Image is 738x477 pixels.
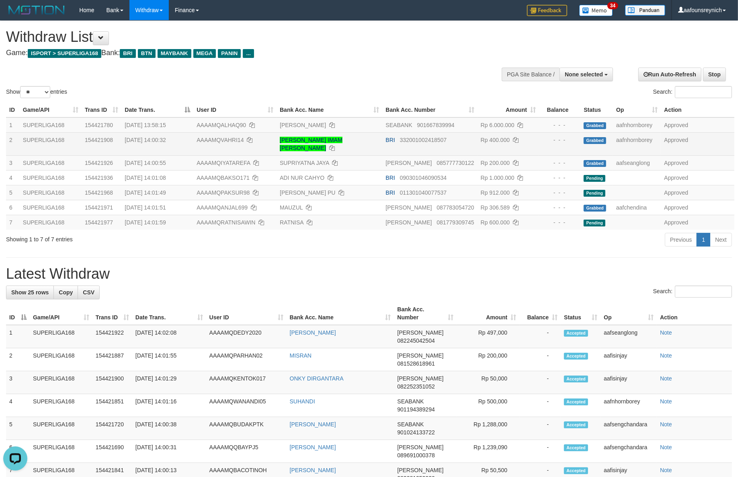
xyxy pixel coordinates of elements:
td: SUPERLIGA168 [30,371,92,394]
span: [PERSON_NAME] [386,204,432,211]
th: Trans ID: activate to sort column ascending [92,302,132,325]
td: SUPERLIGA168 [20,117,82,133]
td: aafnhornborey [601,394,657,417]
td: 3 [6,371,30,394]
td: SUPERLIGA168 [20,200,82,215]
td: aafisinjay [601,348,657,371]
div: - - - [542,121,577,129]
td: - [519,394,561,417]
span: [PERSON_NAME] [397,329,443,336]
span: Copy [59,289,73,296]
span: Rp 6.000.000 [481,122,515,128]
th: Date Trans.: activate to sort column descending [121,103,193,117]
span: Copy 090301046090534 to clipboard [400,175,447,181]
td: aafsengchandara [601,440,657,463]
td: SUPERLIGA168 [20,132,82,155]
td: aafnhornborey [613,117,661,133]
span: CSV [83,289,94,296]
th: User ID: activate to sort column ascending [206,302,287,325]
span: [PERSON_NAME] [386,160,432,166]
td: AAAAMQPARHAN02 [206,348,287,371]
a: CSV [78,286,100,299]
h1: Withdraw List [6,29,484,45]
select: Showentries [20,86,50,98]
span: Accepted [564,467,588,474]
td: aafseanglong [601,325,657,348]
span: BRI [386,175,395,181]
span: Accepted [564,376,588,382]
span: Copy 901024133722 to clipboard [397,429,435,436]
td: aafisinjay [601,371,657,394]
span: [DATE] 14:01:49 [125,189,166,196]
a: Note [660,375,672,382]
td: 154421922 [92,325,132,348]
th: Trans ID: activate to sort column ascending [82,103,121,117]
input: Search: [675,86,732,98]
span: [PERSON_NAME] [397,352,443,359]
td: aafseanglong [613,155,661,170]
td: 154421690 [92,440,132,463]
a: 1 [697,233,710,247]
div: - - - [542,136,577,144]
a: Note [660,421,672,428]
td: 3 [6,155,20,170]
span: Accepted [564,399,588,405]
td: 6 [6,200,20,215]
a: [PERSON_NAME] [280,122,326,128]
div: - - - [542,218,577,226]
h1: Latest Withdraw [6,266,732,282]
span: Grabbed [584,205,606,212]
td: SUPERLIGA168 [30,394,92,417]
span: [DATE] 14:00:32 [125,137,166,143]
div: Showing 1 to 7 of 7 entries [6,232,301,243]
th: Op: activate to sort column ascending [613,103,661,117]
span: 154421968 [85,189,113,196]
a: [PERSON_NAME] [290,444,336,450]
span: 34 [607,2,618,9]
td: 154421720 [92,417,132,440]
span: Pending [584,175,605,182]
td: 1 [6,325,30,348]
a: [PERSON_NAME] IMAM [PERSON_NAME] [280,137,342,151]
td: - [519,371,561,394]
span: Copy 082252351052 to clipboard [397,383,435,390]
td: 5 [6,417,30,440]
span: AAAAMQALHAQ90 [197,122,246,128]
a: Note [660,444,672,450]
td: Approved [661,215,734,230]
input: Search: [675,286,732,298]
th: ID [6,103,20,117]
span: AAAAMQVAHRI14 [197,137,244,143]
span: [PERSON_NAME] [397,444,443,450]
a: Next [710,233,732,247]
td: 154421887 [92,348,132,371]
td: Rp 1,239,090 [457,440,519,463]
span: BRI [120,49,135,58]
a: Note [660,352,672,359]
td: - [519,325,561,348]
span: [DATE] 14:01:51 [125,204,166,211]
td: [DATE] 14:02:08 [132,325,206,348]
span: Show 25 rows [11,289,49,296]
label: Search: [653,286,732,298]
td: Approved [661,155,734,170]
span: [PERSON_NAME] [397,375,443,382]
span: SEABANK [397,398,424,405]
td: Approved [661,170,734,185]
th: Action [657,302,732,325]
td: [DATE] 14:00:31 [132,440,206,463]
span: Accepted [564,330,588,337]
span: BTN [138,49,156,58]
th: Bank Acc. Name: activate to sort column ascending [277,103,382,117]
td: Rp 200,000 [457,348,519,371]
td: Approved [661,117,734,133]
a: Note [660,467,672,473]
a: MISRAN [290,352,312,359]
td: aafsengchandara [601,417,657,440]
td: 154421851 [92,394,132,417]
span: [DATE] 14:01:59 [125,219,166,226]
span: Rp 1.000.000 [481,175,515,181]
a: Run Auto-Refresh [638,68,701,81]
td: AAAAMQBUDAKPTK [206,417,287,440]
button: Open LiveChat chat widget [3,3,27,27]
